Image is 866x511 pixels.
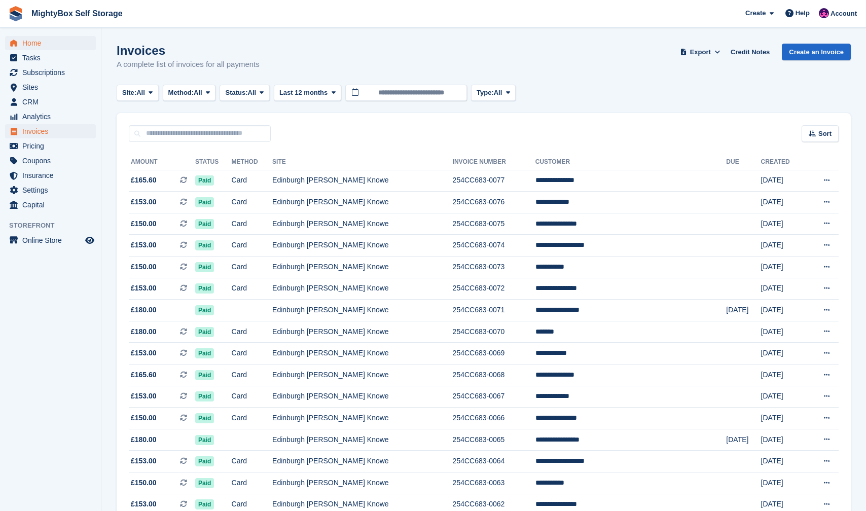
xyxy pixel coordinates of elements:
td: [DATE] [761,192,806,213]
td: Edinburgh [PERSON_NAME] Knowe [272,408,453,429]
span: Paid [195,219,214,229]
span: All [248,88,257,98]
span: Last 12 months [279,88,328,98]
button: Type: All [471,85,516,101]
span: £150.00 [131,478,157,488]
span: £153.00 [131,391,157,401]
span: Settings [22,183,83,197]
a: menu [5,51,96,65]
td: 254CC683-0072 [453,278,535,300]
img: stora-icon-8386f47178a22dfd0bd8f6a31ec36ba5ce8667c1dd55bd0f319d3a0aa187defe.svg [8,6,23,21]
td: 254CC683-0067 [453,386,535,408]
a: menu [5,183,96,197]
span: Subscriptions [22,65,83,80]
td: Card [232,235,273,257]
span: Paid [195,499,214,509]
td: [DATE] [761,343,806,364]
td: Edinburgh [PERSON_NAME] Knowe [272,170,453,192]
button: Status: All [220,85,269,101]
span: Paid [195,413,214,423]
td: Edinburgh [PERSON_NAME] Knowe [272,213,453,235]
span: £150.00 [131,218,157,229]
td: Edinburgh [PERSON_NAME] Knowe [272,386,453,408]
td: [DATE] [761,170,806,192]
td: [DATE] [761,364,806,386]
td: [DATE] [761,213,806,235]
td: [DATE] [726,300,761,321]
td: Edinburgh [PERSON_NAME] Knowe [272,429,453,451]
td: [DATE] [761,472,806,494]
td: [DATE] [761,429,806,451]
span: Paid [195,435,214,445]
td: 254CC683-0068 [453,364,535,386]
span: Paid [195,283,214,294]
th: Method [232,154,273,170]
span: Sort [818,129,832,139]
td: Card [232,472,273,494]
td: Card [232,386,273,408]
a: menu [5,139,96,153]
td: Edinburgh [PERSON_NAME] Knowe [272,300,453,321]
td: [DATE] [761,386,806,408]
span: Coupons [22,154,83,168]
span: Type: [477,88,494,98]
td: Card [232,192,273,213]
th: Customer [535,154,727,170]
a: menu [5,80,96,94]
td: Edinburgh [PERSON_NAME] Knowe [272,343,453,364]
td: 254CC683-0071 [453,300,535,321]
a: menu [5,124,96,138]
td: 254CC683-0077 [453,170,535,192]
span: Storefront [9,221,101,231]
span: Paid [195,348,214,358]
span: Method: [168,88,194,98]
span: Home [22,36,83,50]
td: 254CC683-0066 [453,408,535,429]
td: Card [232,278,273,300]
td: Edinburgh [PERSON_NAME] Knowe [272,278,453,300]
td: 254CC683-0075 [453,213,535,235]
td: Card [232,451,273,472]
span: £153.00 [131,197,157,207]
button: Last 12 months [274,85,341,101]
td: Edinburgh [PERSON_NAME] Knowe [272,451,453,472]
td: [DATE] [726,429,761,451]
td: Card [232,213,273,235]
span: Invoices [22,124,83,138]
td: Edinburgh [PERSON_NAME] Knowe [272,321,453,343]
span: Paid [195,305,214,315]
span: All [136,88,145,98]
td: Card [232,170,273,192]
a: MightyBox Self Storage [27,5,127,22]
span: Capital [22,198,83,212]
td: Card [232,408,273,429]
span: Create [745,8,766,18]
td: [DATE] [761,278,806,300]
a: menu [5,168,96,182]
td: [DATE] [761,321,806,343]
h1: Invoices [117,44,260,57]
span: £165.60 [131,175,157,186]
span: Paid [195,391,214,401]
span: Paid [195,240,214,250]
a: Create an Invoice [782,44,851,60]
img: Richard Marsh [819,8,829,18]
th: Site [272,154,453,170]
th: Amount [129,154,195,170]
td: [DATE] [761,451,806,472]
a: menu [5,65,96,80]
th: Created [761,154,806,170]
th: Status [195,154,232,170]
button: Method: All [163,85,216,101]
span: Site: [122,88,136,98]
span: Export [690,47,711,57]
td: 254CC683-0074 [453,235,535,257]
a: Preview store [84,234,96,246]
a: menu [5,36,96,50]
span: Paid [195,478,214,488]
span: Insurance [22,168,83,182]
td: 254CC683-0064 [453,451,535,472]
p: A complete list of invoices for all payments [117,59,260,70]
td: [DATE] [761,300,806,321]
span: Account [831,9,857,19]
